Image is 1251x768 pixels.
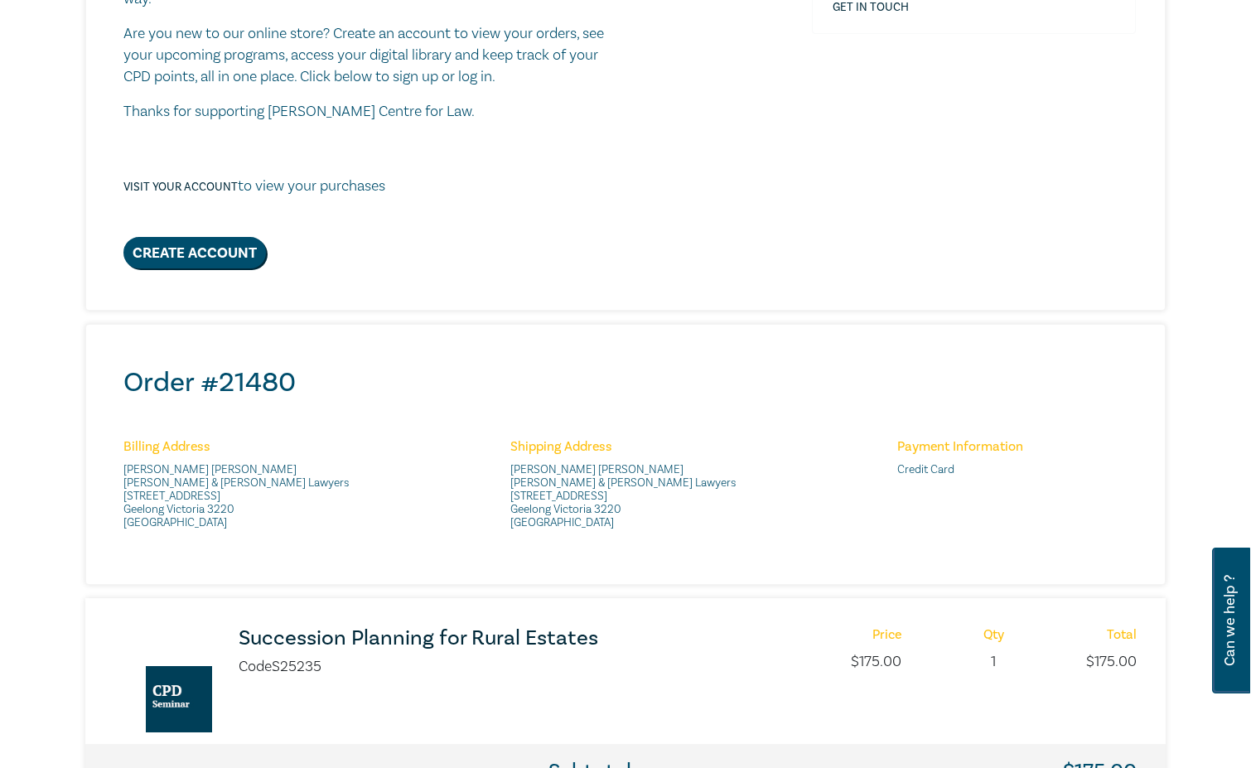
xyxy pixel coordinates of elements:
p: $ 175.00 [1086,651,1137,673]
span: [STREET_ADDRESS] Geelong Victoria 3220 [GEOGRAPHIC_DATA] [510,490,748,529]
h6: Price [851,627,901,643]
a: Succession Planning for Rural Estates [239,627,678,650]
h6: Total [1086,627,1137,643]
h6: Payment Information [897,439,1135,455]
h6: Billing Address [123,439,361,455]
li: Code S25235 [239,656,321,678]
img: Succession Planning for Rural Estates [146,666,212,732]
span: Credit Card [897,463,1135,476]
h6: Shipping Address [510,439,748,455]
h2: Order # 21480 [123,366,1135,399]
a: Visit your account [123,180,238,195]
p: to view your purchases [123,176,385,197]
span: Can we help ? [1222,558,1238,683]
span: [STREET_ADDRESS] Geelong Victoria 3220 [GEOGRAPHIC_DATA] [123,490,361,529]
span: [PERSON_NAME] & [PERSON_NAME] Lawyers [123,476,361,490]
h6: Qty [983,627,1004,643]
span: [PERSON_NAME] [PERSON_NAME] [123,463,361,476]
p: $ 175.00 [851,651,901,673]
a: Create Account [123,237,266,268]
p: Are you new to our online store? Create an account to view your orders, see your upcoming program... [123,23,620,88]
span: [PERSON_NAME] [PERSON_NAME] [510,463,748,476]
span: [PERSON_NAME] & [PERSON_NAME] Lawyers [510,476,748,490]
p: Thanks for supporting [PERSON_NAME] Centre for Law. [123,101,620,123]
p: 1 [983,651,1004,673]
